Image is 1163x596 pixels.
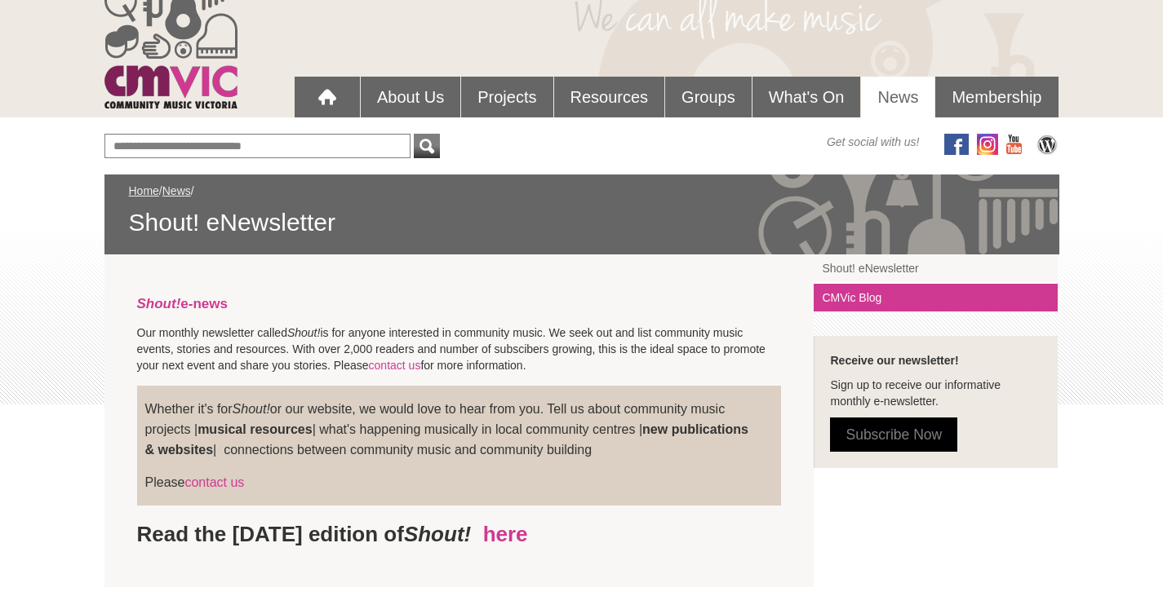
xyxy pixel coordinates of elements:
a: contact us [184,475,244,489]
a: Groups [665,77,752,117]
em: Shout! [137,296,181,311]
a: About Us [361,77,460,117]
em: Shout! [233,402,270,416]
img: CMVic Blog [1035,134,1059,155]
img: icon-instagram.png [977,134,998,155]
span: Shout! eNewsletter [129,207,1035,238]
a: here [483,522,528,546]
a: contact us [369,359,421,372]
em: Shout! [404,522,471,546]
a: Projects [461,77,553,117]
a: Shout!e-news [137,296,228,311]
a: News [162,184,191,197]
a: CMVic Blog [814,284,1058,311]
a: Membership [935,77,1058,117]
strong: musical resources [198,422,313,436]
em: Shout! [287,326,320,339]
a: Shout! eNewsletter [814,254,1058,284]
span: Get social with us! [827,134,920,150]
h2: Read the [DATE] edition of [137,522,782,546]
a: Home [129,184,159,197]
p: Whether it's for or our website, we would love to hear from you. Tell us about community music pr... [145,399,774,460]
strong: new publications & websites [145,422,748,457]
p: Sign up to receive our informative monthly e-newsletter. [830,377,1041,409]
a: Resources [554,77,665,117]
div: / / [129,183,1035,238]
a: News [861,77,934,117]
a: Subscribe Now [830,417,957,452]
a: What's On [752,77,861,117]
strong: Receive our newsletter! [830,354,958,367]
p: Please [145,472,774,492]
p: Our monthly newsletter called is for anyone interested in community music. We seek out and list c... [137,324,782,373]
